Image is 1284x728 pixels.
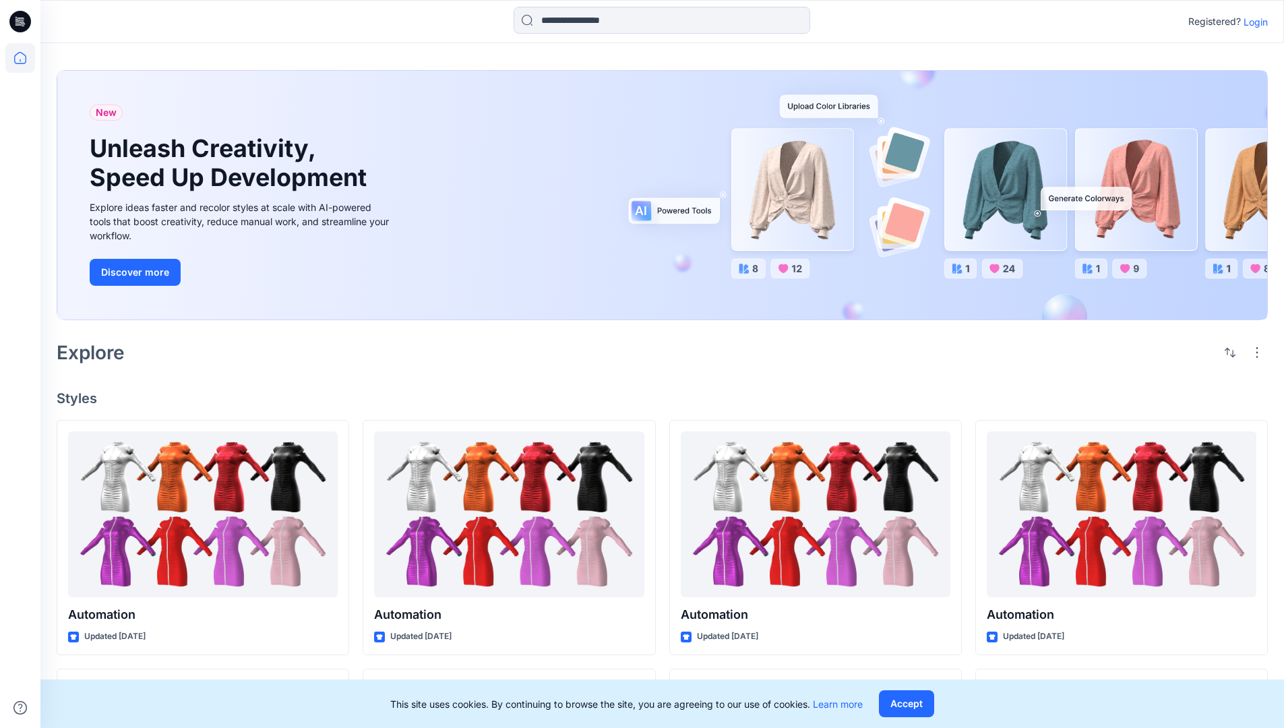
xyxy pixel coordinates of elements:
[1244,15,1268,29] p: Login
[1188,13,1241,30] p: Registered?
[68,605,338,624] p: Automation
[90,200,393,243] div: Explore ideas faster and recolor styles at scale with AI-powered tools that boost creativity, red...
[681,605,950,624] p: Automation
[57,342,125,363] h2: Explore
[57,390,1268,406] h4: Styles
[90,134,373,192] h1: Unleash Creativity, Speed Up Development
[374,605,644,624] p: Automation
[879,690,934,717] button: Accept
[90,259,181,286] button: Discover more
[813,698,863,710] a: Learn more
[390,630,452,644] p: Updated [DATE]
[987,431,1256,598] a: Automation
[68,431,338,598] a: Automation
[681,431,950,598] a: Automation
[1003,630,1064,644] p: Updated [DATE]
[90,259,393,286] a: Discover more
[84,630,146,644] p: Updated [DATE]
[390,697,863,711] p: This site uses cookies. By continuing to browse the site, you are agreeing to our use of cookies.
[374,431,644,598] a: Automation
[96,104,117,121] span: New
[987,605,1256,624] p: Automation
[697,630,758,644] p: Updated [DATE]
